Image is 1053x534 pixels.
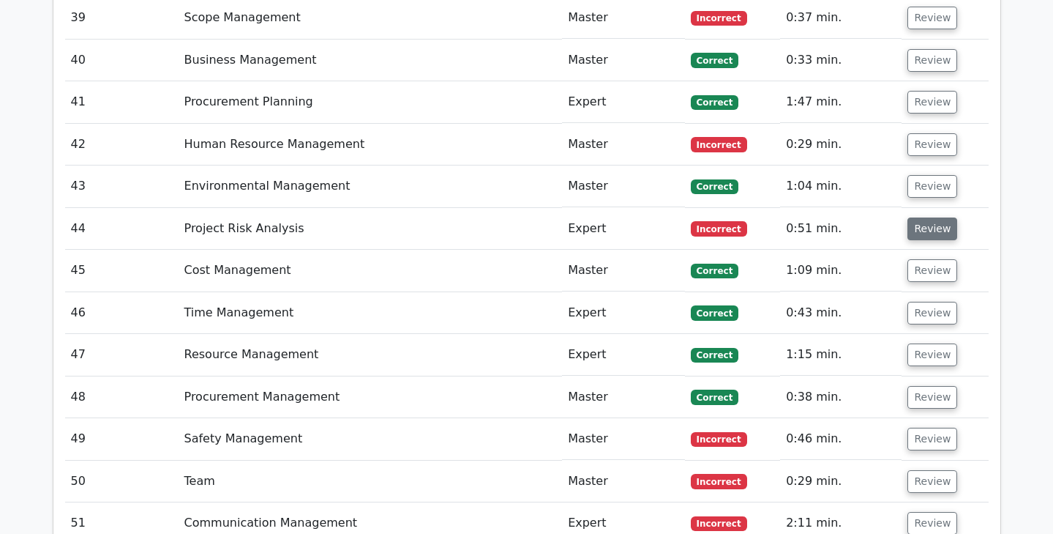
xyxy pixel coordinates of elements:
td: 0:38 min. [780,377,902,418]
td: 43 [65,166,179,207]
button: Review [907,302,957,325]
td: 50 [65,461,179,503]
button: Review [907,428,957,450]
td: 46 [65,292,179,334]
span: Correct [691,179,738,194]
button: Review [907,470,957,493]
td: 49 [65,418,179,460]
span: Correct [691,390,738,404]
td: Master [562,40,685,81]
span: Incorrect [691,137,747,152]
td: 1:15 min. [780,334,902,376]
td: Business Management [179,40,563,81]
td: 0:29 min. [780,124,902,166]
td: 0:43 min. [780,292,902,334]
span: Correct [691,53,738,67]
span: Incorrect [691,221,747,236]
span: Incorrect [691,11,747,26]
td: Expert [562,208,685,250]
td: 42 [65,124,179,166]
button: Review [907,344,957,366]
td: Human Resource Management [179,124,563,166]
button: Review [907,7,957,29]
td: 45 [65,250,179,292]
td: 41 [65,81,179,123]
button: Review [907,175,957,198]
td: Resource Management [179,334,563,376]
td: 40 [65,40,179,81]
button: Review [907,49,957,72]
td: Procurement Management [179,377,563,418]
td: 0:46 min. [780,418,902,460]
td: 47 [65,334,179,376]
td: Environmental Management [179,166,563,207]
span: Incorrect [691,432,747,447]
span: Correct [691,264,738,278]
button: Review [907,133,957,156]
span: Incorrect [691,516,747,531]
td: Master [562,250,685,292]
td: Safety Management [179,418,563,460]
td: Expert [562,81,685,123]
button: Review [907,91,957,114]
td: Expert [562,334,685,376]
button: Review [907,218,957,240]
td: 1:04 min. [780,166,902,207]
td: 0:51 min. [780,208,902,250]
td: 48 [65,377,179,418]
td: Master [562,377,685,418]
td: Expert [562,292,685,334]
td: 0:29 min. [780,461,902,503]
span: Correct [691,305,738,320]
td: 1:09 min. [780,250,902,292]
td: Project Risk Analysis [179,208,563,250]
td: Cost Management [179,250,563,292]
span: Correct [691,95,738,110]
td: Time Management [179,292,563,334]
td: Master [562,418,685,460]
td: Procurement Planning [179,81,563,123]
td: 0:33 min. [780,40,902,81]
td: 1:47 min. [780,81,902,123]
span: Incorrect [691,474,747,489]
td: Master [562,124,685,166]
button: Review [907,386,957,409]
td: Team [179,461,563,503]
td: Master [562,461,685,503]
td: 44 [65,208,179,250]
td: Master [562,166,685,207]
button: Review [907,259,957,282]
span: Correct [691,348,738,363]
